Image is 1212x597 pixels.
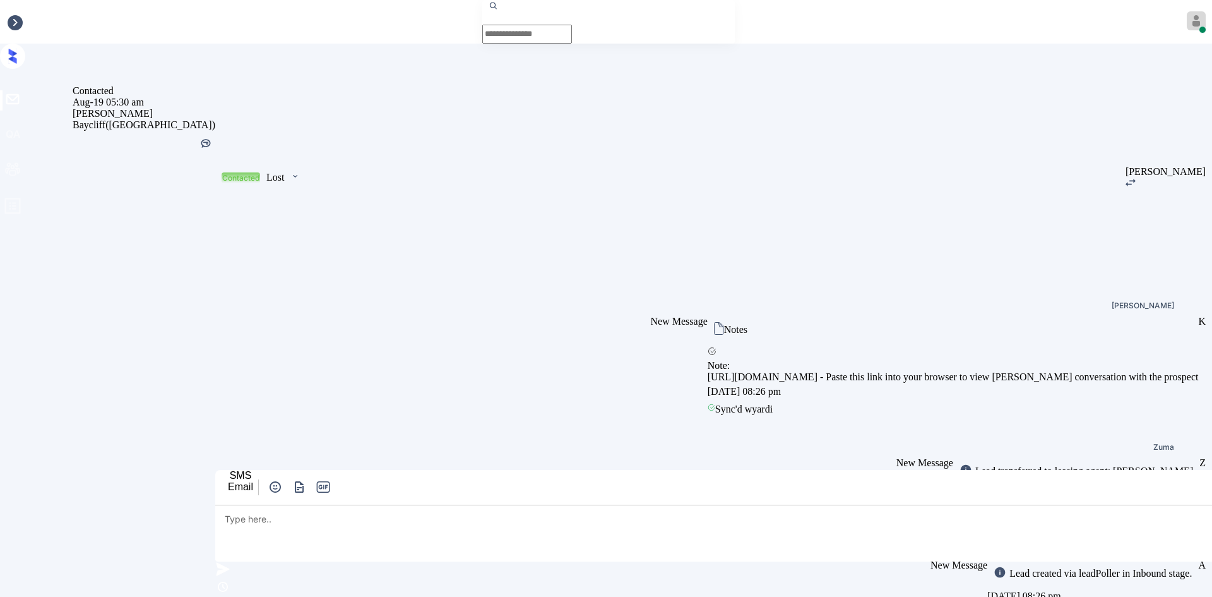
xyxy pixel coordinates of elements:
img: icon-zuma [292,479,307,495]
div: Baycliff ([GEOGRAPHIC_DATA]) [73,119,215,131]
img: icon-zuma [215,562,230,577]
div: Notes [724,324,747,335]
div: Note: [708,360,1199,371]
div: Zuma [1153,443,1174,451]
img: icon-zuma [290,171,300,182]
img: icon-zuma [215,579,230,594]
img: avatar [1187,11,1206,30]
span: New Message [651,316,708,327]
div: [PERSON_NAME] [1126,166,1206,178]
img: icon-zuma [708,347,716,356]
img: icon-zuma [268,479,283,495]
div: K [1198,316,1206,327]
img: icon-zuma [1126,179,1136,186]
div: [PERSON_NAME] [1112,302,1174,310]
span: New Message [896,457,953,468]
div: Kelsey was silent [199,137,212,152]
img: Kelsey was silent [199,137,212,150]
span: profile [4,197,21,219]
img: icon-zuma [959,464,972,476]
div: Contacted [73,85,215,97]
div: Sync'd w yardi [708,401,1199,418]
div: Lead transferred to leasing agent: [PERSON_NAME] [972,466,1193,477]
div: Lost [266,172,284,183]
div: Email [228,481,253,493]
div: [URL][DOMAIN_NAME] - Paste this link into your browser to view [PERSON_NAME] conversation with th... [708,371,1199,383]
div: Contacted [222,173,259,183]
img: icon-zuma [714,322,724,335]
button: icon-zuma [266,479,284,495]
div: [PERSON_NAME] [73,108,215,119]
div: SMS [228,470,253,481]
div: Inbox [6,16,30,28]
div: Aug-19 05:30 am [73,97,215,108]
button: icon-zuma [290,479,308,495]
div: Z [1199,457,1206,469]
div: [DATE] 08:26 pm [708,383,1199,401]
